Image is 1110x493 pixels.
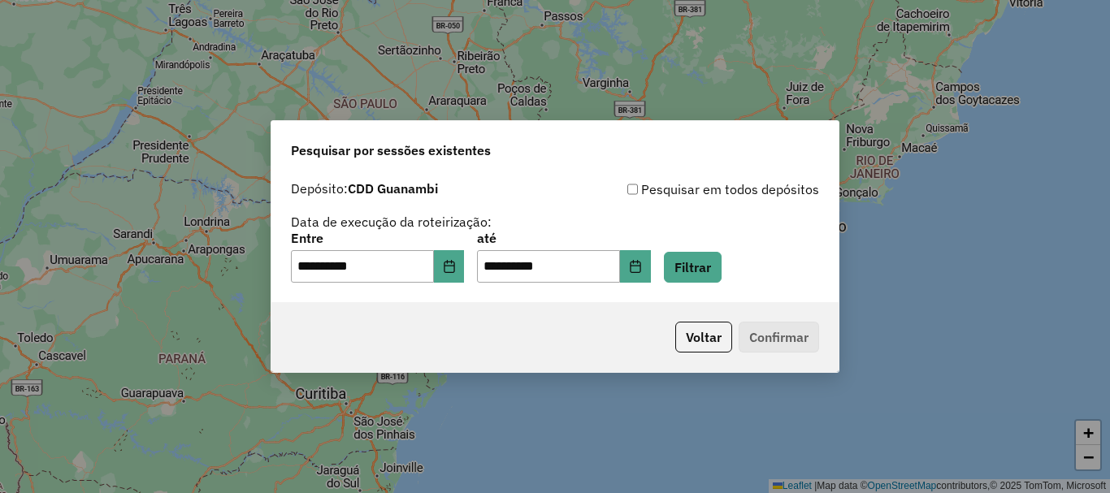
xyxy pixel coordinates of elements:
[620,250,651,283] button: Choose Date
[291,141,491,160] span: Pesquisar por sessões existentes
[675,322,732,352] button: Voltar
[291,212,492,231] label: Data de execução da roteirização:
[434,250,465,283] button: Choose Date
[664,252,722,283] button: Filtrar
[291,179,438,198] label: Depósito:
[291,228,464,248] label: Entre
[555,179,819,199] div: Pesquisar em todos depósitos
[477,228,650,248] label: até
[348,180,438,197] strong: CDD Guanambi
